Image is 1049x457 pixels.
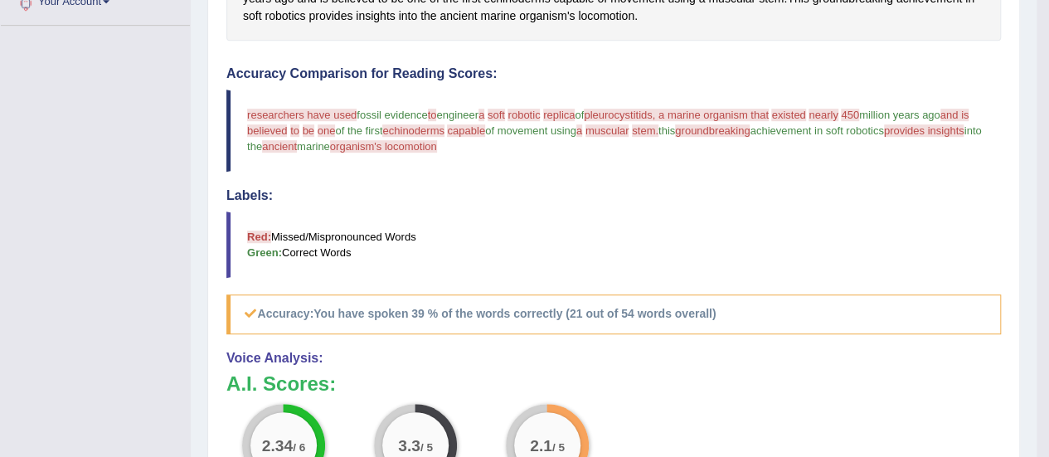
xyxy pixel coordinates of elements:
[399,435,421,454] big: 3.3
[262,140,297,153] span: ancient
[585,124,629,137] span: muscular
[303,124,314,137] span: be
[485,124,576,137] span: of movement using
[658,124,675,137] span: this
[531,435,553,454] big: 2.1
[420,7,436,25] span: Click to see word definition
[335,124,382,137] span: of the first
[356,7,395,25] span: Click to see word definition
[313,307,716,320] b: You have spoken 39 % of the words correctly (21 out of 54 words overall)
[750,124,883,137] span: achievement in soft robotics
[226,294,1001,333] h5: Accuracy:
[488,109,505,121] span: soft
[265,7,305,25] span: Click to see word definition
[771,109,805,121] span: existed
[841,109,859,121] span: 450
[297,140,330,153] span: marine
[859,109,940,121] span: million years ago
[420,440,433,453] small: / 5
[357,109,427,121] span: fossil evidence
[632,124,658,137] span: stem.
[226,351,1001,366] h4: Voice Analysis:
[552,440,565,453] small: / 5
[382,124,444,137] span: echinoderms
[247,246,282,259] b: Green:
[809,109,838,121] span: nearly
[247,109,357,121] span: researchers have used
[226,372,336,395] b: A.I. Scores:
[308,7,352,25] span: Click to see word definition
[399,7,418,25] span: Click to see word definition
[575,109,584,121] span: of
[447,124,485,137] span: capable
[226,66,1001,81] h4: Accuracy Comparison for Reading Scores:
[578,7,634,25] span: Click to see word definition
[480,7,516,25] span: Click to see word definition
[290,124,299,137] span: to
[884,124,964,137] span: provides insights
[262,435,293,454] big: 2.34
[584,109,769,121] span: pleurocystitids, a marine organism that
[247,124,287,137] span: believed
[519,7,575,25] span: Click to see word definition
[440,7,477,25] span: Click to see word definition
[330,140,437,153] span: organism's locomotion
[543,109,575,121] span: replica
[243,7,262,25] span: Click to see word definition
[478,109,484,121] span: a
[318,124,336,137] span: one
[226,211,1001,278] blockquote: Missed/Mispronounced Words Correct Words
[940,109,969,121] span: and is
[294,440,306,453] small: / 6
[576,124,582,137] span: a
[675,124,750,137] span: groundbreaking
[436,109,478,121] span: engineer
[508,109,540,121] span: robotic
[247,231,271,243] b: Red:
[226,188,1001,203] h4: Labels:
[428,109,437,121] span: to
